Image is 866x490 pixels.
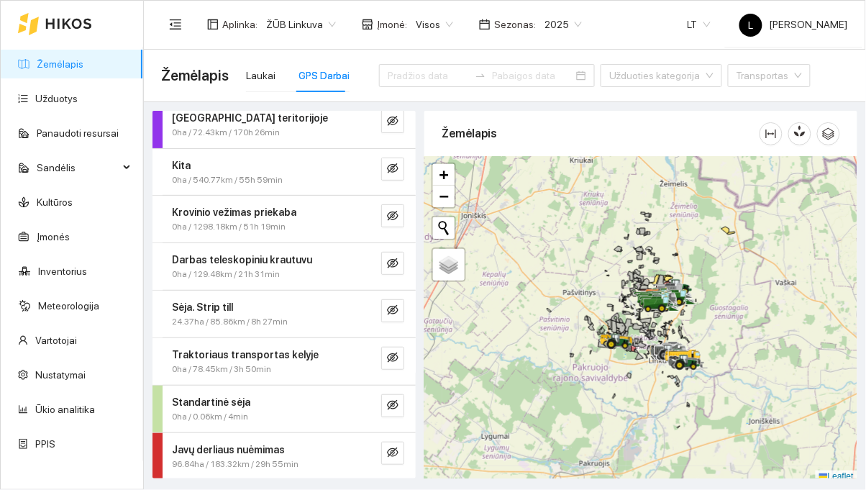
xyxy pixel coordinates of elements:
[544,14,582,35] span: 2025
[172,410,248,424] span: 0ha / 0.06km / 4min
[387,115,398,129] span: eye-invisible
[37,127,119,139] a: Panaudoti resursai
[152,196,416,242] div: Krovinio vežimas priekaba0ha / 1298.18km / 51h 19mineye-invisible
[35,93,78,104] a: Užduotys
[35,438,55,450] a: PPIS
[760,128,782,140] span: column-width
[433,249,465,281] a: Layers
[161,10,190,39] button: menu-fold
[416,14,453,35] span: Visos
[362,19,373,30] span: shop
[172,301,233,313] strong: Sėja. Strip till
[439,187,449,205] span: −
[35,335,77,346] a: Vartotojai
[298,68,350,83] div: GPS Darbai
[169,18,182,31] span: menu-fold
[381,110,404,133] button: eye-invisible
[172,112,328,124] strong: [GEOGRAPHIC_DATA] teritorijoje
[381,442,404,465] button: eye-invisible
[475,70,486,81] span: swap-right
[377,17,407,32] span: Įmonė :
[161,64,229,87] span: Žemėlapis
[266,14,336,35] span: ŽŪB Linkuva
[172,458,298,471] span: 96.84ha / 183.32km / 29h 55min
[172,254,312,266] strong: Darbas teleskopiniu krautuvu
[381,252,404,275] button: eye-invisible
[387,258,398,271] span: eye-invisible
[433,186,455,207] a: Zoom out
[172,444,285,455] strong: Javų derliaus nuėmimas
[387,210,398,224] span: eye-invisible
[246,68,275,83] div: Laukai
[152,101,416,148] div: [GEOGRAPHIC_DATA] teritorijoje0ha / 72.43km / 170h 26mineye-invisible
[172,268,280,281] span: 0ha / 129.48km / 21h 31min
[172,396,250,408] strong: Standartinė sėja
[37,231,70,242] a: Įmonės
[479,19,491,30] span: calendar
[381,158,404,181] button: eye-invisible
[38,300,99,312] a: Meteorologija
[35,369,86,381] a: Nustatymai
[172,363,271,376] span: 0ha / 78.45km / 3h 50min
[152,149,416,196] div: Kita0ha / 540.77km / 55h 59mineye-invisible
[172,349,319,360] strong: Traktoriaus transportas kelyje
[388,68,469,83] input: Pradžios data
[387,399,398,413] span: eye-invisible
[760,122,783,145] button: column-width
[152,433,416,480] div: Javų derliaus nuėmimas96.84ha / 183.32km / 29h 55mineye-invisible
[387,304,398,318] span: eye-invisible
[381,299,404,322] button: eye-invisible
[35,404,95,415] a: Ūkio analitika
[172,207,296,218] strong: Krovinio vežimas priekaba
[433,164,455,186] a: Zoom in
[442,113,760,154] div: Žemėlapis
[381,347,404,370] button: eye-invisible
[172,126,280,140] span: 0ha / 72.43km / 170h 26min
[381,394,404,417] button: eye-invisible
[152,338,416,385] div: Traktoriaus transportas kelyje0ha / 78.45km / 3h 50mineye-invisible
[172,220,286,234] span: 0ha / 1298.18km / 51h 19min
[38,266,87,277] a: Inventorius
[222,17,257,32] span: Aplinka :
[37,153,119,182] span: Sandėlis
[688,14,711,35] span: LT
[172,160,191,171] strong: Kita
[494,17,536,32] span: Sezonas :
[439,165,449,183] span: +
[37,196,73,208] a: Kultūros
[152,291,416,337] div: Sėja. Strip till24.37ha / 85.86km / 8h 27mineye-invisible
[387,352,398,366] span: eye-invisible
[152,386,416,432] div: Standartinė sėja0ha / 0.06km / 4mineye-invisible
[207,19,219,30] span: layout
[381,204,404,227] button: eye-invisible
[387,163,398,176] span: eye-invisible
[475,70,486,81] span: to
[152,243,416,290] div: Darbas teleskopiniu krautuvu0ha / 129.48km / 21h 31mineye-invisible
[172,173,283,187] span: 0ha / 540.77km / 55h 59min
[749,14,754,37] span: L
[37,58,83,70] a: Žemėlapis
[739,19,848,30] span: [PERSON_NAME]
[492,68,573,83] input: Pabaigos data
[172,315,288,329] span: 24.37ha / 85.86km / 8h 27min
[387,447,398,460] span: eye-invisible
[819,471,854,481] a: Leaflet
[433,217,455,239] button: Initiate a new search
